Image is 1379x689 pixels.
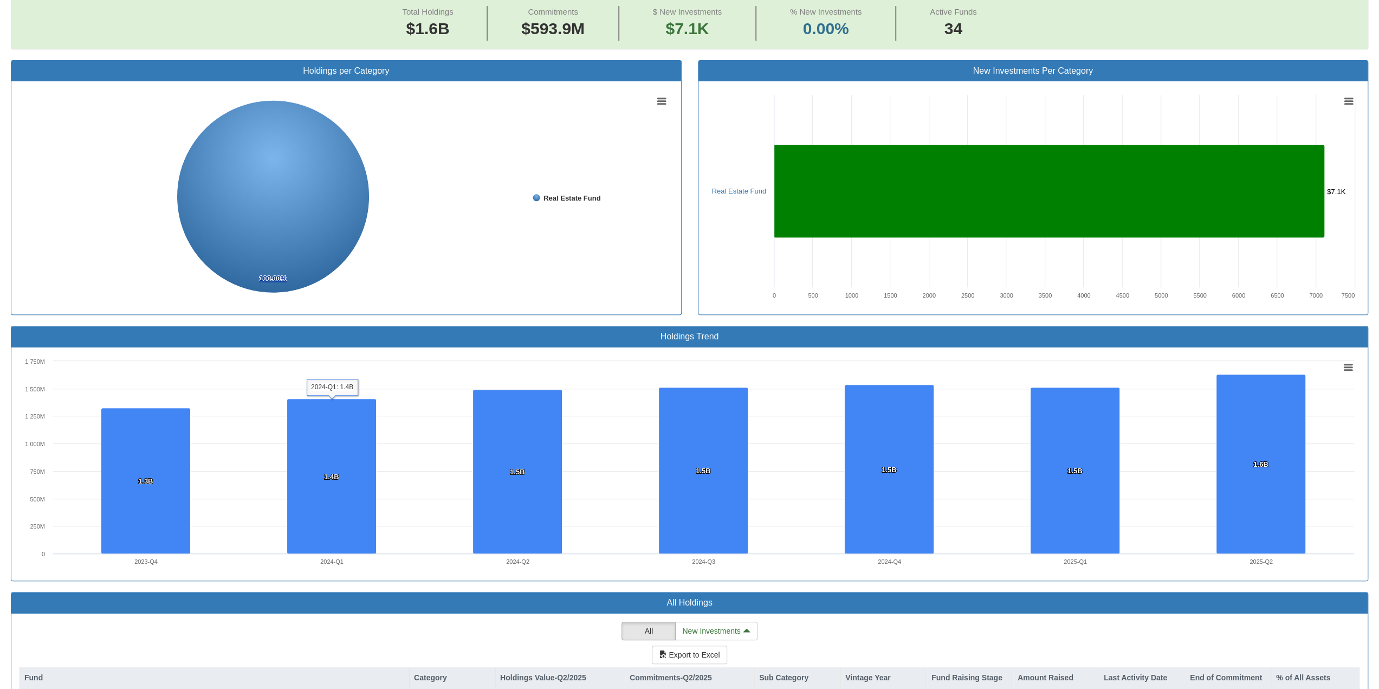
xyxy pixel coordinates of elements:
span: $593.9M [521,20,585,37]
text: 3000 [1000,292,1013,299]
tspan: 1.5B [1067,467,1082,475]
tspan: 1.5B [696,467,710,475]
tspan: 1 750M [25,358,45,365]
text: 1500 [883,292,896,299]
div: Amount Raised [1013,667,1099,688]
text: 2024-Q2 [506,558,529,565]
text: 2024-Q1 [320,558,344,565]
tspan: 100.00% [259,274,287,282]
text: 500M [30,496,45,503]
text: 4500 [1116,292,1129,299]
h3: Holdings per Category [20,66,673,76]
text: 5500 [1193,292,1206,299]
text: 1000 [845,292,858,299]
text: 250M [30,523,45,530]
tspan: 1.5B [510,468,525,476]
text: 2023-Q4 [134,558,158,565]
span: Active Funds [930,7,977,16]
text: 0 [772,292,775,299]
tspan: 1.4B [324,473,339,481]
div: Vintage Year [841,667,927,688]
button: Export to Excel [652,646,727,664]
text: 2024-Q4 [878,558,901,565]
tspan: 1.5B [882,466,896,474]
h3: All Holdings [20,598,1359,608]
tspan: $7.1K [1327,188,1345,196]
span: Commitments [528,7,578,16]
span: Total Holdings [402,7,453,16]
div: % of All Assets [1272,667,1359,688]
text: 4000 [1077,292,1090,299]
div: Category [410,667,495,688]
div: Sub Category [755,667,840,688]
text: 750M [30,468,45,475]
text: 2024-Q3 [692,558,715,565]
a: Real Estate Fund [712,187,766,195]
text: 0 [42,551,45,557]
text: 500 [808,292,818,299]
p: Commitments-Q2/2025 [630,672,712,684]
div: Fund [20,667,409,688]
text: 7500 [1341,292,1354,299]
text: 6500 [1270,292,1283,299]
span: $1.6B [406,20,449,37]
tspan: 1 500M [25,386,45,392]
text: 2025-Q1 [1064,558,1087,565]
span: 0.00% [790,17,862,41]
span: % New Investments [790,7,862,16]
text: 7000 [1309,292,1322,299]
p: Holdings Value-Q2/2025 [500,672,586,684]
tspan: Real Estate Fund [543,194,601,202]
text: 3500 [1038,292,1051,299]
text: 2025-Q2 [1249,558,1273,565]
tspan: 1.6B [1253,460,1268,468]
span: $ New Investments [653,7,722,16]
h3: Holdings Trend [20,332,1359,342]
text: 5000 [1154,292,1167,299]
tspan: 1 250M [25,413,45,420]
span: 34 [930,17,977,41]
text: 6000 [1232,292,1245,299]
button: New Investments [675,622,757,640]
tspan: 1.3B [138,477,153,485]
text: 2000 [922,292,935,299]
span: $7.1K [665,20,709,37]
h3: New Investments Per Category [707,66,1360,76]
button: All [621,622,676,640]
text: 2500 [961,292,974,299]
tspan: 1 000M [25,441,45,447]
